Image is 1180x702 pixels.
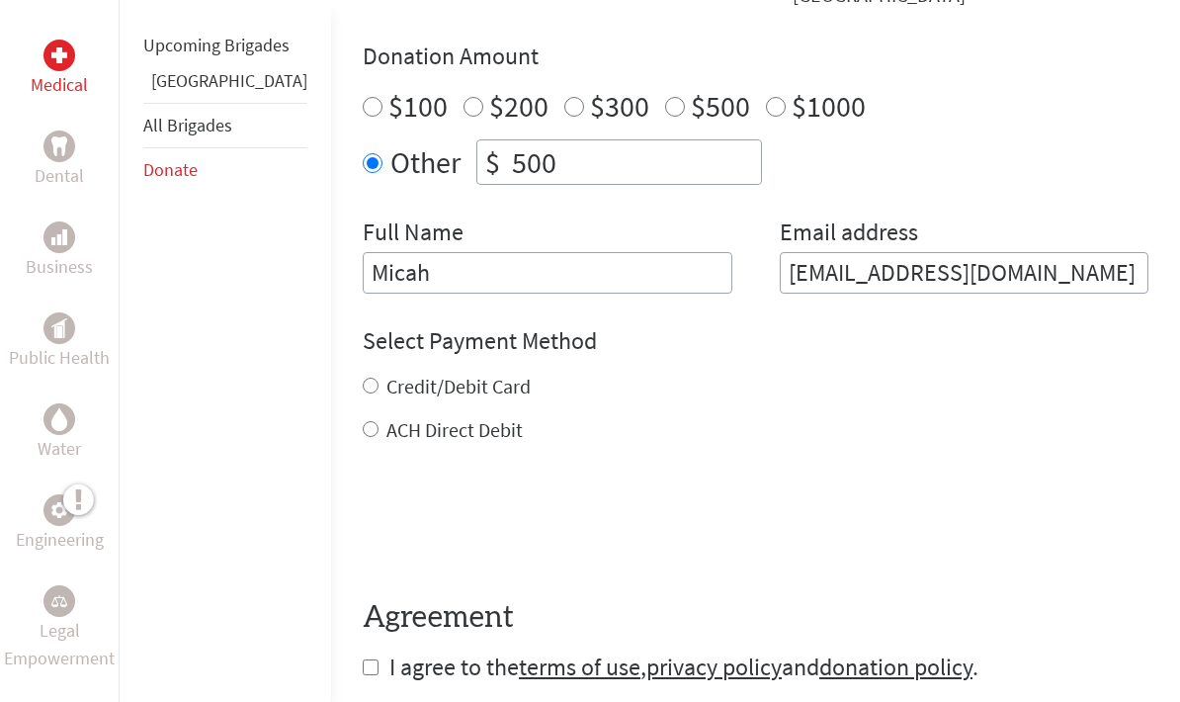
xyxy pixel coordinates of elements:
[43,312,75,344] div: Public Health
[51,318,67,338] img: Public Health
[51,502,67,518] img: Engineering
[43,40,75,71] div: Medical
[363,600,1148,636] h4: Agreement
[151,69,307,92] a: [GEOGRAPHIC_DATA]
[363,217,464,252] label: Full Name
[363,41,1148,72] h4: Donation Amount
[386,374,531,398] label: Credit/Debit Card
[43,131,75,162] div: Dental
[590,87,649,125] label: $300
[26,253,93,281] p: Business
[143,148,307,192] li: Donate
[16,526,104,554] p: Engineering
[43,585,75,617] div: Legal Empowerment
[143,158,198,181] a: Donate
[388,87,448,125] label: $100
[519,652,640,682] a: terms of use
[363,483,663,561] iframe: reCAPTCHA
[43,403,75,435] div: Water
[16,494,104,554] a: EngineeringEngineering
[9,344,110,372] p: Public Health
[143,114,232,136] a: All Brigades
[792,87,866,125] label: $1000
[51,229,67,245] img: Business
[35,131,84,190] a: DentalDental
[143,67,307,103] li: Belize
[646,652,782,682] a: privacy policy
[363,252,732,294] input: Enter Full Name
[819,652,972,682] a: donation policy
[691,87,750,125] label: $500
[780,252,1149,294] input: Your Email
[9,312,110,372] a: Public HealthPublic Health
[143,24,307,67] li: Upcoming Brigades
[38,403,81,463] a: WaterWater
[38,435,81,463] p: Water
[51,136,67,155] img: Dental
[4,585,115,672] a: Legal EmpowermentLegal Empowerment
[477,140,508,184] div: $
[31,40,88,99] a: MedicalMedical
[390,139,461,185] label: Other
[780,217,918,252] label: Email address
[26,221,93,281] a: BusinessBusiness
[4,617,115,672] p: Legal Empowerment
[51,595,67,607] img: Legal Empowerment
[489,87,548,125] label: $200
[508,140,761,184] input: Enter Amount
[143,34,290,56] a: Upcoming Brigades
[51,407,67,430] img: Water
[43,221,75,253] div: Business
[389,652,978,682] span: I agree to the , and .
[143,103,307,148] li: All Brigades
[43,494,75,526] div: Engineering
[51,47,67,63] img: Medical
[363,325,1148,357] h4: Select Payment Method
[386,417,523,442] label: ACH Direct Debit
[31,71,88,99] p: Medical
[35,162,84,190] p: Dental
